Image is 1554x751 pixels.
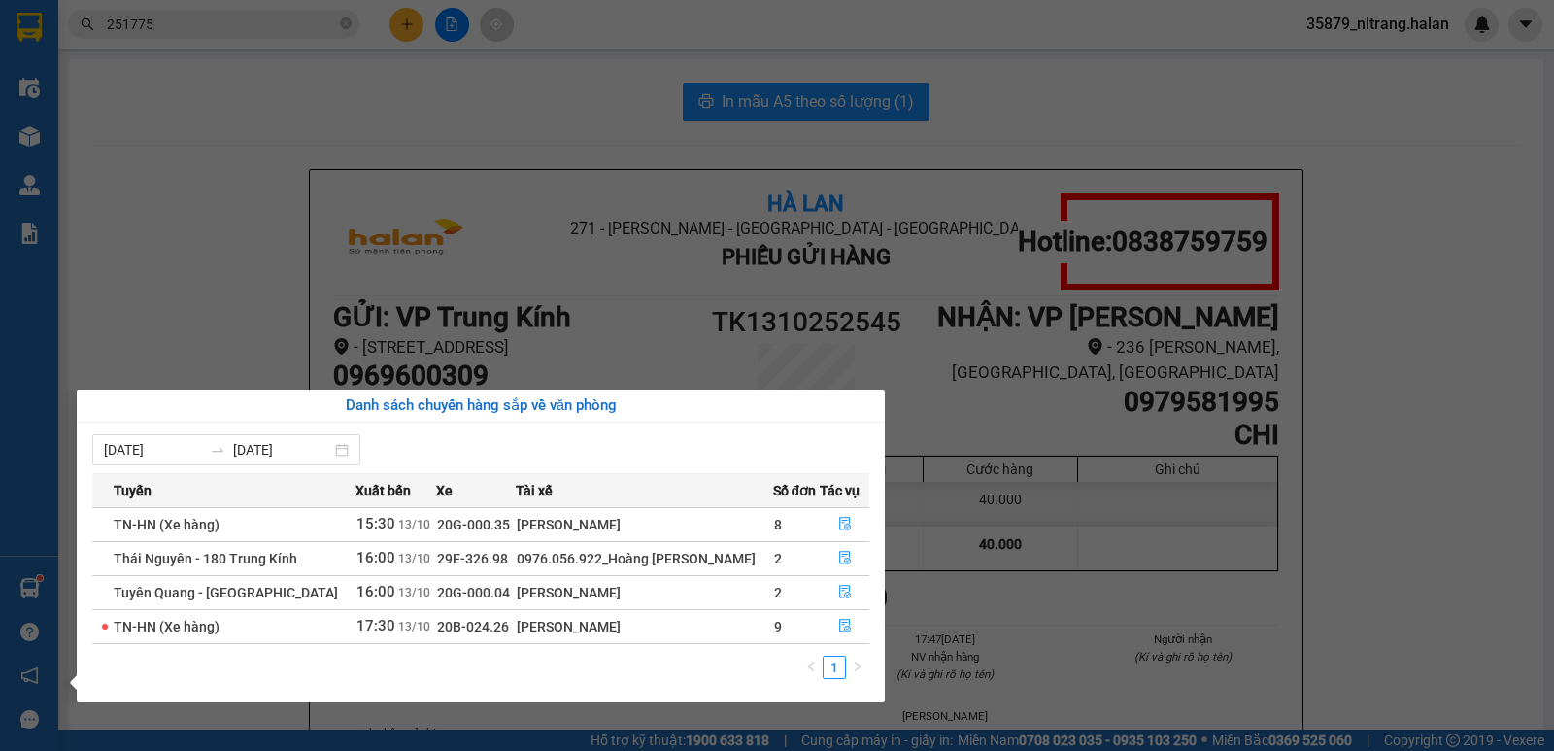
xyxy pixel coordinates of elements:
[436,480,453,501] span: Xe
[799,656,823,679] li: Previous Page
[774,551,782,566] span: 2
[517,548,771,569] div: 0976.056.922_Hoàng [PERSON_NAME]
[114,517,220,532] span: TN-HN (Xe hàng)
[821,509,868,540] button: file-done
[517,616,771,637] div: [PERSON_NAME]
[852,661,863,672] span: right
[437,619,509,634] span: 20B-024.26
[774,517,782,532] span: 8
[210,442,225,458] span: to
[114,551,297,566] span: Thái Nguyên - 180 Trung Kính
[437,585,510,600] span: 20G-000.04
[838,551,852,566] span: file-done
[114,619,220,634] span: TN-HN (Xe hàng)
[210,442,225,458] span: swap-right
[821,543,868,574] button: file-done
[233,439,331,461] input: Đến ngày
[821,611,868,642] button: file-done
[824,657,845,678] a: 1
[838,585,852,600] span: file-done
[820,480,860,501] span: Tác vụ
[516,480,553,501] span: Tài xế
[398,552,430,565] span: 13/10
[356,549,395,566] span: 16:00
[838,517,852,532] span: file-done
[24,24,170,121] img: logo.jpg
[398,620,430,633] span: 13/10
[437,551,508,566] span: 29E-326.98
[24,132,262,164] b: GỬI : VP Trung Kính
[182,48,812,72] li: 271 - [PERSON_NAME] - [GEOGRAPHIC_DATA] - [GEOGRAPHIC_DATA]
[398,518,430,531] span: 13/10
[774,619,782,634] span: 9
[356,583,395,600] span: 16:00
[805,661,817,672] span: left
[823,656,846,679] li: 1
[846,656,869,679] button: right
[356,617,395,634] span: 17:30
[104,439,202,461] input: Từ ngày
[92,394,869,418] div: Danh sách chuyến hàng sắp về văn phòng
[799,656,823,679] button: left
[773,480,817,501] span: Số đơn
[846,656,869,679] li: Next Page
[838,619,852,634] span: file-done
[398,586,430,599] span: 13/10
[114,480,152,501] span: Tuyến
[517,582,771,603] div: [PERSON_NAME]
[517,514,771,535] div: [PERSON_NAME]
[821,577,868,608] button: file-done
[355,480,411,501] span: Xuất bến
[356,515,395,532] span: 15:30
[774,585,782,600] span: 2
[114,585,338,600] span: Tuyên Quang - [GEOGRAPHIC_DATA]
[437,517,510,532] span: 20G-000.35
